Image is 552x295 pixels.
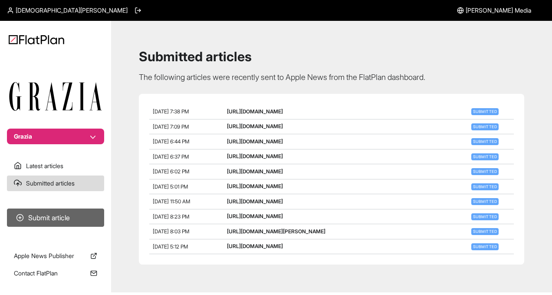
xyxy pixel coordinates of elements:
span: Submitted [471,168,499,175]
span: Submitted [471,228,499,235]
a: Submitted [470,123,500,129]
span: [DATE] 5:12 PM [153,243,188,250]
a: Submitted [470,153,500,159]
span: [DATE] 11:50 AM [153,198,190,205]
span: [DATE] 7:38 PM [153,108,189,115]
span: [PERSON_NAME] Media [466,6,531,15]
span: [DATE] 8:23 PM [153,213,189,220]
span: Submitted [471,153,499,160]
a: [URL][DOMAIN_NAME] [227,198,283,205]
span: [DATE] 6:02 PM [153,168,189,175]
button: Submit article [7,209,104,227]
a: Submitted articles [7,176,104,191]
a: [URL][DOMAIN_NAME] [227,243,283,249]
a: Submitted [470,108,500,114]
span: Submitted [471,123,499,130]
a: Submitted [470,183,500,189]
span: [DATE] 7:09 PM [153,123,189,130]
a: Contact FlatPlan [7,265,104,281]
button: Grazia [7,129,104,144]
a: Submitted [470,243,500,249]
span: Submitted [471,108,499,115]
a: Apple News Publisher [7,248,104,264]
span: [DATE] 8:03 PM [153,228,189,235]
a: Submitted [470,138,500,144]
h1: Submitted articles [139,49,524,64]
p: The following articles were recently sent to Apple News from the FlatPlan dashboard. [139,71,524,83]
span: Submitted [471,198,499,205]
span: Submitted [471,138,499,145]
a: [URL][DOMAIN_NAME] [227,213,283,219]
a: [DEMOGRAPHIC_DATA][PERSON_NAME] [7,6,128,15]
a: [URL][DOMAIN_NAME] [227,168,283,175]
span: [DATE] 6:37 PM [153,153,189,160]
img: Publication Logo [9,82,102,111]
a: [URL][DOMAIN_NAME] [227,123,283,129]
a: [URL][DOMAIN_NAME] [227,108,283,115]
a: [URL][DOMAIN_NAME][PERSON_NAME] [227,228,325,235]
a: [URL][DOMAIN_NAME] [227,153,283,159]
a: Submitted [470,228,500,234]
a: Submitted [470,168,500,174]
a: Latest articles [7,158,104,174]
span: Submitted [471,243,499,250]
a: [URL][DOMAIN_NAME] [227,138,283,145]
span: Submitted [471,183,499,190]
a: Submitted [470,213,500,219]
a: [URL][DOMAIN_NAME] [227,183,283,189]
span: [DATE] 6:44 PM [153,138,189,145]
span: [DEMOGRAPHIC_DATA][PERSON_NAME] [16,6,128,15]
a: Submitted [470,198,500,204]
span: [DATE] 5:01 PM [153,183,188,190]
span: Submitted [471,213,499,220]
img: Logo [9,35,64,44]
